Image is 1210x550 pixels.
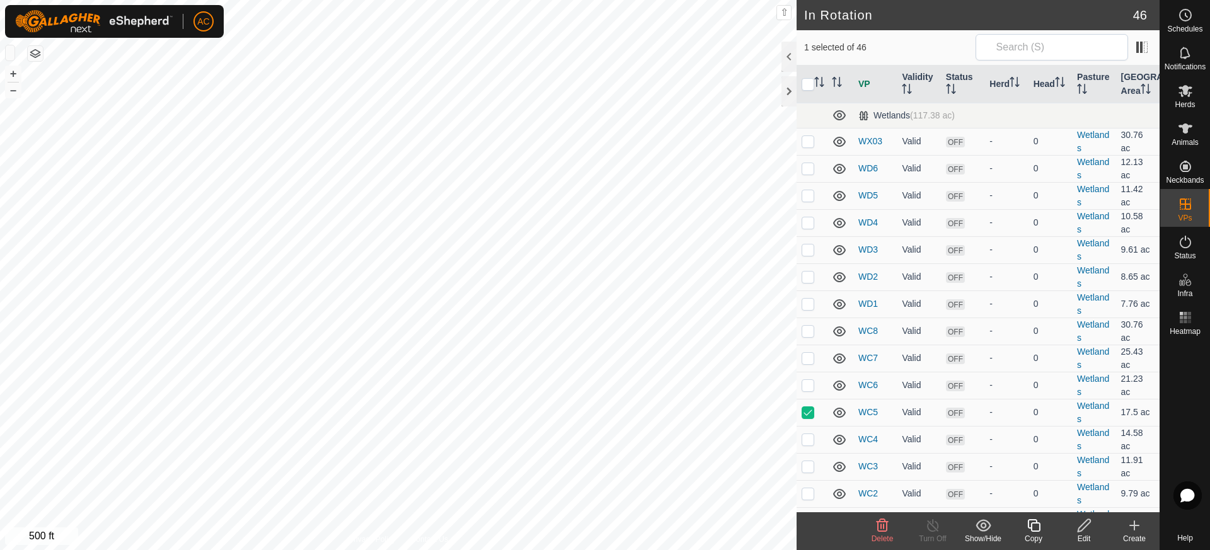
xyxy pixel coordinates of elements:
[1077,157,1109,180] a: Wetlands
[989,379,1023,392] div: -
[897,453,940,480] td: Valid
[989,460,1023,473] div: -
[989,433,1023,446] div: -
[897,399,940,426] td: Valid
[897,236,940,263] td: Valid
[1177,290,1192,297] span: Infra
[1116,426,1160,453] td: 14.58 ac
[858,217,878,227] a: WD4
[946,408,965,418] span: OFF
[946,489,965,500] span: OFF
[989,243,1023,256] div: -
[1028,507,1072,534] td: 0
[989,270,1023,284] div: -
[1028,480,1072,507] td: 0
[946,299,965,310] span: OFF
[28,46,43,61] button: Map Layers
[1072,66,1115,103] th: Pasture
[1170,328,1201,335] span: Heatmap
[1010,79,1020,89] p-sorticon: Activate to sort
[1077,401,1109,424] a: Wetlands
[946,353,965,364] span: OFF
[1077,86,1087,96] p-sorticon: Activate to sort
[976,34,1128,60] input: Search (S)
[897,290,940,318] td: Valid
[1116,372,1160,399] td: 21.23 ac
[1177,534,1193,542] span: Help
[1116,507,1160,534] td: 8.18 ac
[1166,176,1204,184] span: Neckbands
[989,487,1023,500] div: -
[1028,263,1072,290] td: 0
[1028,290,1072,318] td: 0
[858,407,878,417] a: WC5
[411,534,448,545] a: Contact Us
[6,45,21,60] button: Reset Map
[1167,25,1202,33] span: Schedules
[1116,263,1160,290] td: 8.65 ac
[1077,238,1109,261] a: Wetlands
[814,79,824,89] p-sorticon: Activate to sort
[989,406,1023,419] div: -
[946,462,965,473] span: OFF
[1178,214,1192,222] span: VPs
[1165,63,1206,71] span: Notifications
[1055,79,1065,89] p-sorticon: Activate to sort
[1028,209,1072,236] td: 0
[897,318,940,345] td: Valid
[858,272,878,282] a: WD2
[946,137,965,147] span: OFF
[1116,290,1160,318] td: 7.76 ac
[1077,319,1109,343] a: Wetlands
[946,86,956,96] p-sorticon: Activate to sort
[989,189,1023,202] div: -
[1175,101,1195,108] span: Herds
[804,8,1133,23] h2: In Rotation
[858,488,878,498] a: WC2
[1109,533,1160,544] div: Create
[832,79,842,89] p-sorticon: Activate to sort
[907,533,958,544] div: Turn Off
[1028,345,1072,372] td: 0
[1160,512,1210,547] a: Help
[349,534,396,545] a: Privacy Policy
[897,263,940,290] td: Valid
[989,162,1023,175] div: -
[1116,318,1160,345] td: 30.76 ac
[1077,455,1109,478] a: Wetlands
[858,380,878,390] a: WC6
[1028,66,1072,103] th: Head
[897,66,940,103] th: Validity
[1116,453,1160,480] td: 11.91 ac
[853,66,897,103] th: VP
[804,41,976,54] span: 1 selected of 46
[946,435,965,445] span: OFF
[1028,318,1072,345] td: 0
[1116,66,1160,103] th: [GEOGRAPHIC_DATA] Area
[858,110,955,121] div: Wetlands
[946,191,965,202] span: OFF
[1172,139,1199,146] span: Animals
[1077,428,1109,451] a: Wetlands
[1116,399,1160,426] td: 17.5 ac
[1116,128,1160,155] td: 30.76 ac
[1077,130,1109,153] a: Wetlands
[1141,86,1151,96] p-sorticon: Activate to sort
[6,66,21,81] button: +
[1116,236,1160,263] td: 9.61 ac
[1028,236,1072,263] td: 0
[1133,6,1147,25] span: 46
[897,426,940,453] td: Valid
[1116,155,1160,182] td: 12.13 ac
[1077,292,1109,316] a: Wetlands
[858,326,878,336] a: WC8
[1077,482,1109,505] a: Wetlands
[1077,211,1109,234] a: Wetlands
[858,299,878,309] a: WD1
[858,353,878,363] a: WC7
[1059,533,1109,544] div: Edit
[984,66,1028,103] th: Herd
[1028,453,1072,480] td: 0
[989,135,1023,148] div: -
[946,272,965,283] span: OFF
